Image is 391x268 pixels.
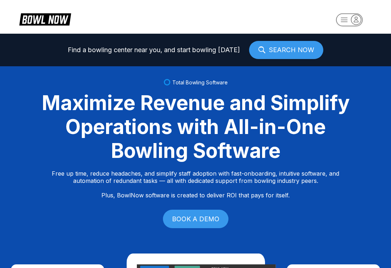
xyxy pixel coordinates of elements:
[172,79,228,85] span: Total Bowling Software
[249,41,323,59] a: SEARCH NOW
[163,210,228,228] a: BOOK A DEMO
[68,46,240,54] span: Find a bowling center near you, and start bowling [DATE]
[52,170,339,199] p: Free up time, reduce headaches, and simplify staff adoption with fast-onboarding, intuitive softw...
[33,91,358,163] div: Maximize Revenue and Simplify Operations with All-in-One Bowling Software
